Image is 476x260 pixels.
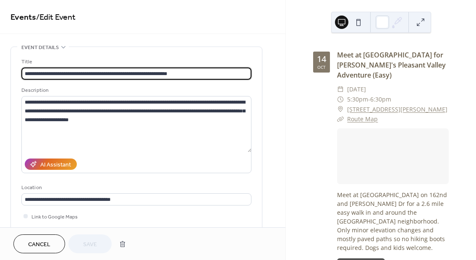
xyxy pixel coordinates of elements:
[347,104,447,114] a: [STREET_ADDRESS][PERSON_NAME]
[337,50,446,80] a: Meet at [GEOGRAPHIC_DATA] for [PERSON_NAME]'s Pleasant Valley Adventure (Easy)
[337,104,344,114] div: ​
[21,86,250,95] div: Description
[317,65,326,69] div: Oct
[347,115,378,123] a: Route Map
[21,43,59,52] span: Event details
[13,234,65,253] button: Cancel
[347,84,366,94] span: [DATE]
[21,183,250,192] div: Location
[370,94,391,104] span: 6:30pm
[347,94,368,104] span: 5:30pm
[317,55,326,63] div: 14
[337,190,449,252] div: Meet at [GEOGRAPHIC_DATA] on 162nd and [PERSON_NAME] Dr for a 2.6 mile easy walk in and around th...
[10,9,36,26] a: Events
[28,240,50,249] span: Cancel
[36,9,76,26] span: / Edit Event
[368,94,370,104] span: -
[25,159,77,170] button: AI Assistant
[40,161,71,169] div: AI Assistant
[21,57,250,66] div: Title
[337,114,344,124] div: ​
[31,213,78,221] span: Link to Google Maps
[337,94,344,104] div: ​
[337,84,344,94] div: ​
